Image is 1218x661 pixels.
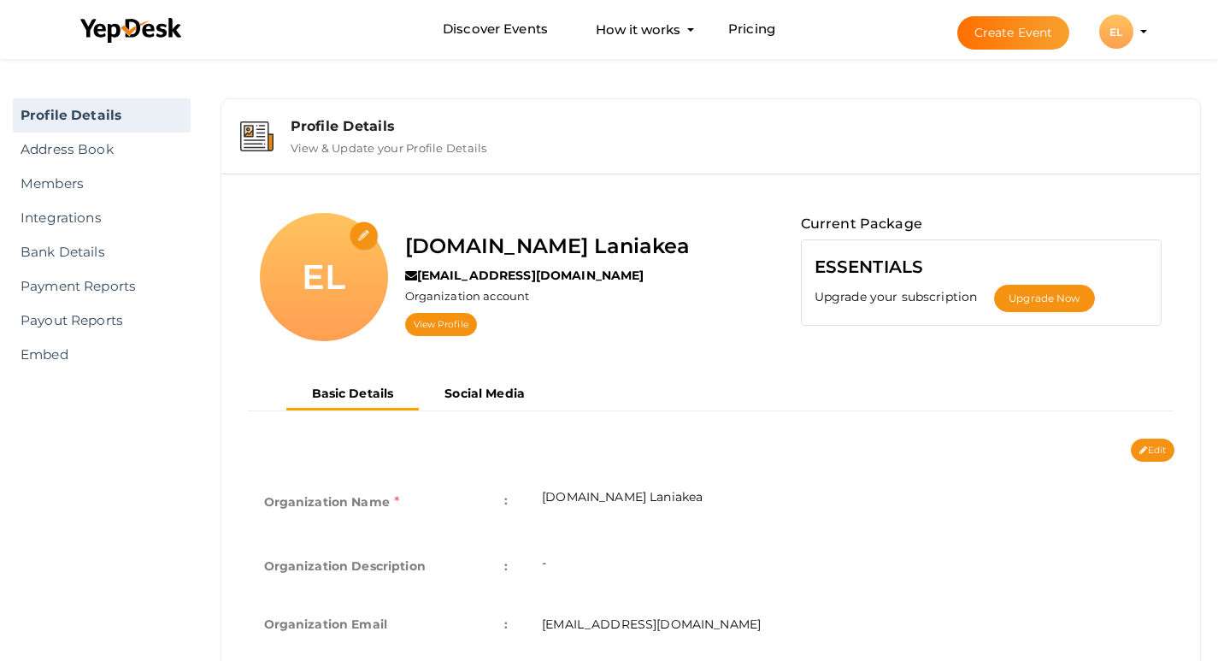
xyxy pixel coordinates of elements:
button: EL [1094,14,1139,50]
td: Organization Email [247,595,526,653]
div: EL [260,213,388,341]
td: - [525,537,1174,595]
td: Organization Description [247,537,526,595]
a: Address Book [13,133,191,167]
button: Social Media [419,380,550,408]
a: View Profile [405,313,477,336]
a: Members [13,167,191,201]
label: Upgrade your subscription [815,288,995,305]
button: Create Event [957,16,1070,50]
button: Edit [1131,439,1174,462]
a: Profile Details View & Update your Profile Details [230,142,1192,158]
div: EL [1099,15,1133,49]
label: [EMAIL_ADDRESS][DOMAIN_NAME] [405,267,644,284]
a: Bank Details [13,235,191,269]
button: How it works [591,14,685,45]
a: Embed [13,338,191,372]
label: Organization Name [264,488,400,516]
label: ESSENTIALS [815,253,923,280]
b: Social Media [444,386,525,401]
a: Pricing [728,14,775,45]
a: Payout Reports [13,304,191,338]
label: View & Update your Profile Details [291,134,487,155]
span: : [504,612,508,636]
button: Upgrade Now [994,285,1094,312]
profile-pic: EL [1099,26,1133,38]
button: Basic Details [286,380,420,410]
img: event-details.svg [240,121,274,151]
a: Payment Reports [13,269,191,304]
div: Profile Details [291,118,1182,134]
label: Current Package [801,213,922,235]
a: Profile Details [13,98,191,133]
label: [DOMAIN_NAME] Laniakea [405,230,691,263]
span: : [504,554,508,578]
td: [DOMAIN_NAME] Laniakea [525,471,1174,537]
b: Basic Details [312,386,394,401]
a: Integrations [13,201,191,235]
td: [EMAIL_ADDRESS][DOMAIN_NAME] [525,595,1174,653]
label: Organization account [405,288,530,304]
a: Discover Events [443,14,548,45]
span: : [504,488,508,512]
